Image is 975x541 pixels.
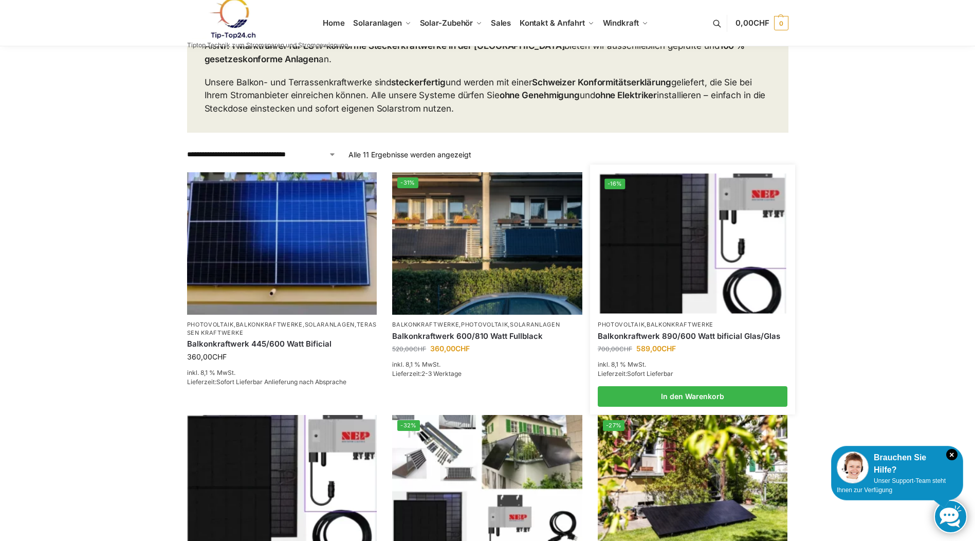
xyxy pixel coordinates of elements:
img: Solaranlage für den kleinen Balkon [187,172,377,315]
img: Bificiales Hochleistungsmodul [599,174,786,314]
p: , , , [187,321,377,337]
img: 2 Balkonkraftwerke [392,172,582,315]
strong: Schweizer Konformitätserklärung [532,77,671,87]
span: Lieferzeit: [187,378,346,386]
span: Sofort Lieferbar [627,370,673,377]
a: -16%Bificiales Hochleistungsmodul [599,174,786,314]
span: Solaranlagen [353,18,402,28]
span: 2-3 Werktage [421,370,462,377]
span: CHF [212,352,227,361]
a: Balkonkraftwerke [392,321,459,328]
p: inkl. 8,1 % MwSt. [598,360,788,369]
bdi: 360,00 [430,344,470,353]
a: Photovoltaik [187,321,234,328]
a: Balkonkraftwerke [647,321,713,328]
a: Terassen Kraftwerke [187,321,377,336]
span: 0,00 [735,18,769,28]
p: , , [392,321,582,329]
strong: ohne Elektriker [595,90,657,100]
a: Photovoltaik [598,321,645,328]
bdi: 700,00 [598,345,632,353]
span: CHF [413,345,426,353]
span: 0 [774,16,788,30]
strong: ohne Genehmigung [500,90,580,100]
a: Solaranlagen [510,321,560,328]
a: Balkonkraftwerk 445/600 Watt Bificial [187,339,377,349]
select: Shop-Reihenfolge [187,149,336,160]
span: Unser Support-Team steht Ihnen zur Verfügung [837,477,946,494]
a: Photovoltaik [461,321,508,328]
span: Solar-Zubehör [420,18,473,28]
span: CHF [661,344,676,353]
i: Schließen [946,449,958,460]
p: inkl. 8,1 % MwSt. [392,360,582,369]
a: 0,00CHF 0 [735,8,788,39]
p: inkl. 8,1 % MwSt. [187,368,377,377]
a: -31%2 Balkonkraftwerke [392,172,582,315]
img: Customer service [837,452,869,483]
strong: steckerfertig [391,77,446,87]
span: Lieferzeit: [392,370,462,377]
a: Solaranlagen [305,321,355,328]
span: Lieferzeit: [598,370,673,377]
a: Balkonkraftwerke [236,321,303,328]
p: Unsere Balkon- und Terrassenkraftwerke sind und werden mit einer geliefert, die Sie bei Ihrem Str... [205,76,771,116]
p: Alle 11 Ergebnisse werden angezeigt [348,149,471,160]
span: Windkraft [603,18,639,28]
a: Balkonkraftwerk 890/600 Watt bificial Glas/Glas [598,331,788,341]
bdi: 520,00 [392,345,426,353]
span: CHF [753,18,769,28]
p: Tiptop Technik zum Stromsparen und Stromgewinnung [187,42,348,48]
bdi: 360,00 [187,352,227,361]
span: Kontakt & Anfahrt [520,18,585,28]
span: Sales [491,18,511,28]
bdi: 589,00 [636,344,676,353]
strong: 100 % gesetzeskonforme Anlagen [205,41,745,64]
a: Balkonkraftwerk 600/810 Watt Fullblack [392,331,582,341]
span: CHF [619,345,632,353]
div: Brauchen Sie Hilfe? [837,452,958,476]
span: Sofort Lieferbar Anlieferung nach Absprache [216,378,346,386]
a: In den Warenkorb legen: „Balkonkraftwerk 890/600 Watt bificial Glas/Glas“ [598,386,788,407]
span: CHF [455,344,470,353]
p: , [598,321,788,329]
